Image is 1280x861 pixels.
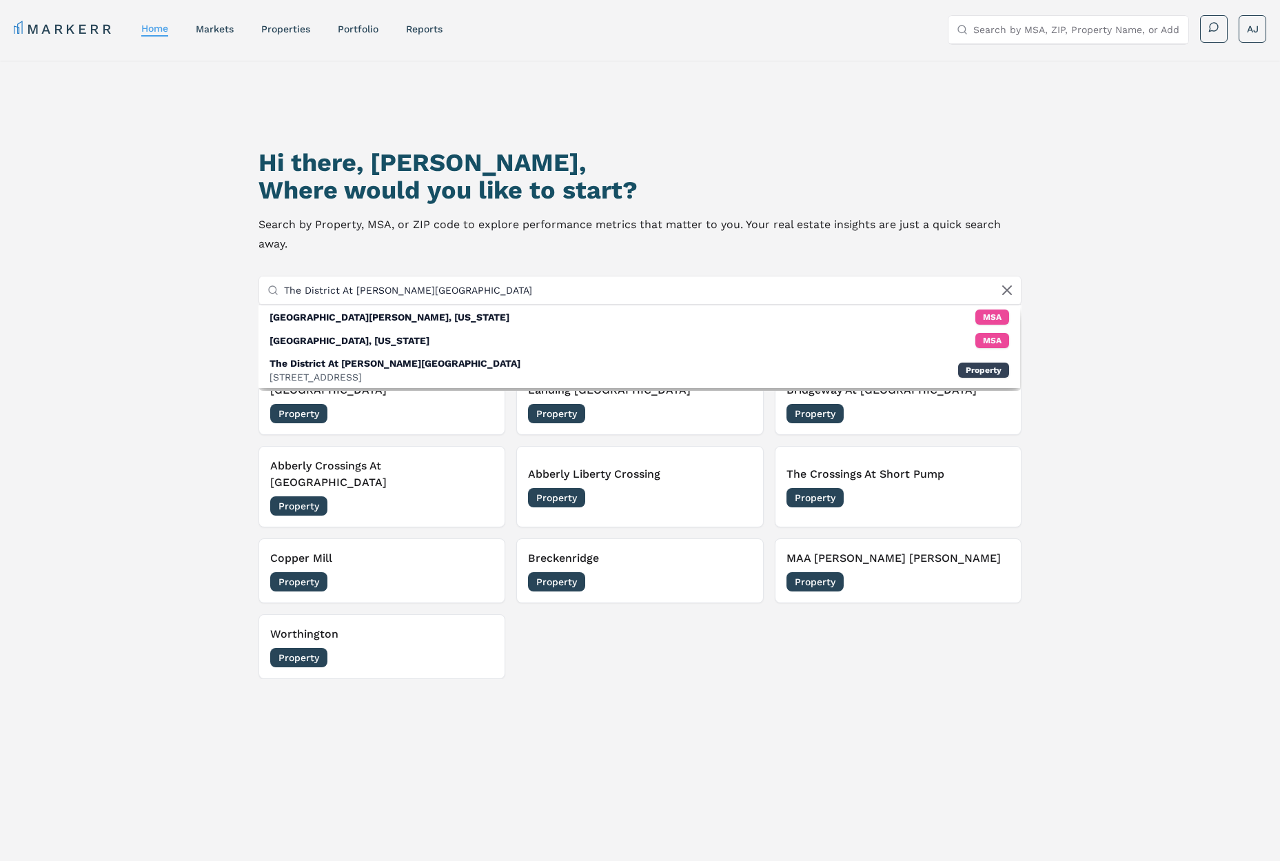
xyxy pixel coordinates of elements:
div: Suggestions [258,305,1021,388]
div: Property [958,363,1009,378]
span: Property [528,488,585,507]
button: [GEOGRAPHIC_DATA]Property[DATE] [258,370,506,435]
span: Property [786,572,844,591]
div: MSA: Hamilton, Kansas [258,329,1021,352]
span: Property [786,488,844,507]
h2: Where would you like to start? [258,176,1022,204]
div: Property: The District At Hamilton Place [258,352,1021,388]
span: [DATE] [721,491,752,505]
span: Property [528,572,585,591]
span: Property [528,404,585,423]
a: MARKERR [14,19,114,39]
span: [DATE] [979,575,1010,589]
h3: The Crossings At Short Pump [786,466,1010,483]
button: AJ [1239,15,1266,43]
span: [DATE] [979,407,1010,421]
button: BreckenridgeProperty[DATE] [516,538,764,603]
a: Portfolio [338,23,378,34]
a: reports [406,23,443,34]
span: [DATE] [463,575,494,589]
span: Property [270,572,327,591]
div: The District At [PERSON_NAME][GEOGRAPHIC_DATA] [270,356,520,370]
a: properties [261,23,310,34]
a: markets [196,23,234,34]
input: Search by MSA, ZIP, Property Name, or Address [284,276,1013,304]
a: home [141,23,168,34]
span: [DATE] [463,651,494,665]
div: [GEOGRAPHIC_DATA][PERSON_NAME], [US_STATE] [270,310,509,324]
h3: Abberly Crossings At [GEOGRAPHIC_DATA] [270,458,494,491]
button: WorthingtonProperty[DATE] [258,614,506,679]
h1: Hi there, [PERSON_NAME], [258,149,1022,176]
input: Search by MSA, ZIP, Property Name, or Address [973,16,1180,43]
span: Property [786,404,844,423]
span: [DATE] [721,407,752,421]
div: MSA: Mount Hamilton, California [258,305,1021,329]
h3: Worthington [270,626,494,642]
span: [DATE] [979,491,1010,505]
span: Property [270,496,327,516]
button: Bridgeway At [GEOGRAPHIC_DATA]Property[DATE] [775,370,1022,435]
span: [DATE] [463,407,494,421]
button: Abberly Crossings At [GEOGRAPHIC_DATA]Property[DATE] [258,446,506,527]
div: MSA [975,310,1009,325]
button: MAA [PERSON_NAME] [PERSON_NAME]Property[DATE] [775,538,1022,603]
span: [DATE] [463,499,494,513]
h3: MAA [PERSON_NAME] [PERSON_NAME] [786,550,1010,567]
span: Property [270,404,327,423]
span: [DATE] [721,575,752,589]
span: Property [270,648,327,667]
h3: Breckenridge [528,550,752,567]
p: Search by Property, MSA, or ZIP code to explore performance metrics that matter to you. Your real... [258,215,1022,254]
h3: Copper Mill [270,550,494,567]
button: The Crossings At Short PumpProperty[DATE] [775,446,1022,527]
div: [STREET_ADDRESS] [270,370,520,384]
div: MSA [975,333,1009,348]
button: Landing [GEOGRAPHIC_DATA]Property[DATE] [516,370,764,435]
div: [GEOGRAPHIC_DATA], [US_STATE] [270,334,429,347]
button: Abberly Liberty CrossingProperty[DATE] [516,446,764,527]
h3: Abberly Liberty Crossing [528,466,752,483]
span: AJ [1247,22,1259,36]
button: Copper MillProperty[DATE] [258,538,506,603]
